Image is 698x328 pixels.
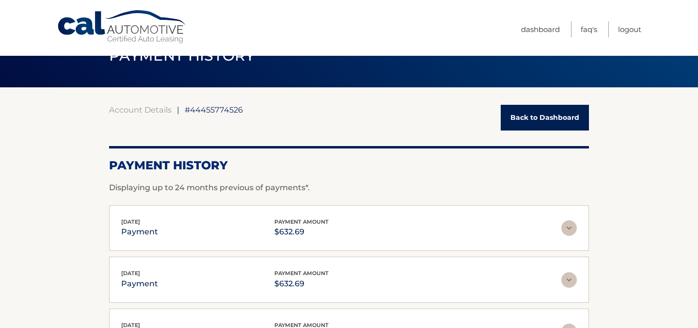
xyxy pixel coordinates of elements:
[521,21,560,37] a: Dashboard
[501,105,589,131] a: Back to Dashboard
[561,272,577,288] img: accordion-rest.svg
[274,218,329,225] span: payment amount
[57,10,188,44] a: Cal Automotive
[109,182,589,194] p: Displaying up to 24 months previous of payments*.
[274,277,329,291] p: $632.69
[109,105,172,115] a: Account Details
[121,270,140,277] span: [DATE]
[121,218,140,225] span: [DATE]
[121,225,158,239] p: payment
[274,270,329,277] span: payment amount
[177,105,179,115] span: |
[618,21,641,37] a: Logout
[561,220,577,236] img: accordion-rest.svg
[121,277,158,291] p: payment
[274,225,329,239] p: $632.69
[109,158,589,173] h2: Payment History
[581,21,597,37] a: FAQ's
[185,105,243,115] span: #44455774526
